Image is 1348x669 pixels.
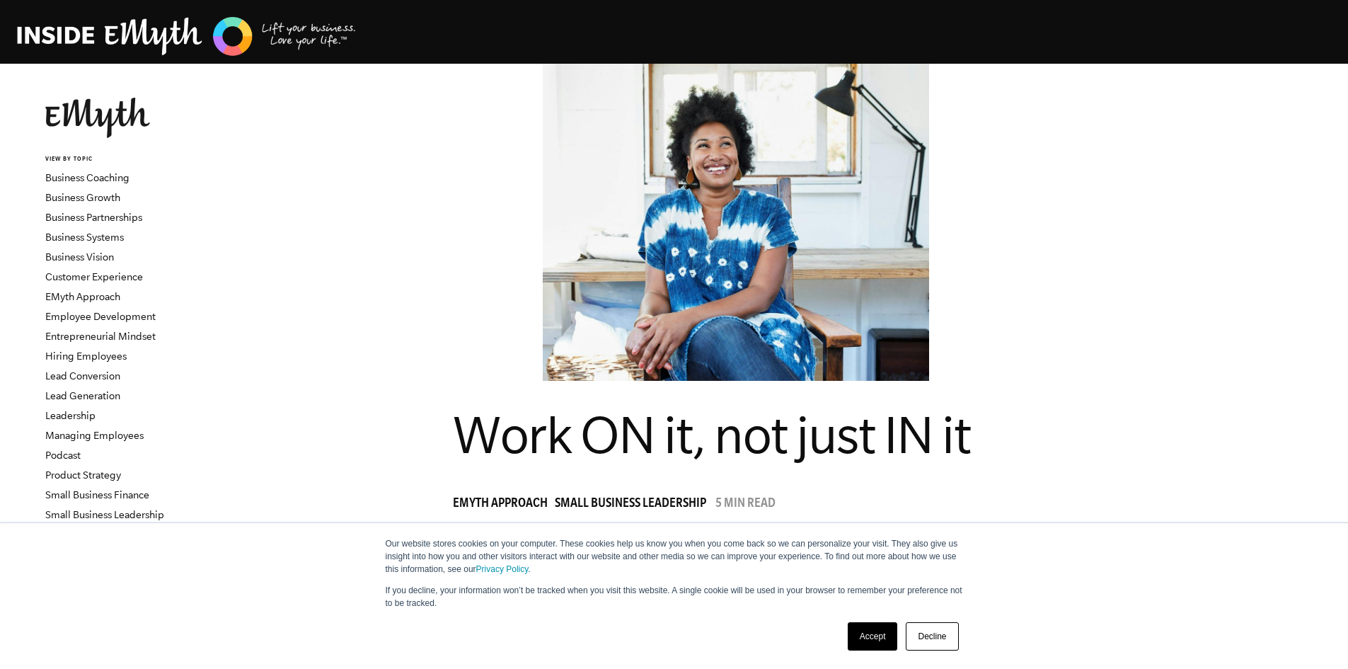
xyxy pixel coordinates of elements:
a: Entrepreneurial Mindset [45,331,156,342]
a: Privacy Policy [476,564,529,574]
a: Business Growth [45,192,120,203]
p: Our website stores cookies on your computer. These cookies help us know you when you come back so... [386,537,963,576]
img: EMyth Business Coaching [17,15,357,58]
a: Small Business Leadership [555,498,713,512]
span: EMyth Approach [453,498,548,512]
h6: VIEW BY TOPIC [45,155,216,164]
a: Product Strategy [45,469,121,481]
a: Employee Development [45,311,156,322]
a: Leadership [45,410,96,421]
span: Small Business Leadership [555,498,706,512]
a: Business Systems [45,231,124,243]
a: Business Vision [45,251,114,263]
a: Small Business Leadership [45,509,164,520]
a: Lead Conversion [45,370,120,382]
a: Small Business Finance [45,489,149,501]
a: EMyth Approach [453,498,555,512]
a: Business Coaching [45,172,129,183]
a: Hiring Employees [45,350,127,362]
a: Decline [906,622,958,651]
span: Work ON it, not just IN it [453,406,970,464]
a: Business Partnerships [45,212,142,223]
a: Accept [848,622,898,651]
p: If you decline, your information won’t be tracked when you visit this website. A single cookie wi... [386,584,963,610]
img: EMyth [45,98,150,138]
p: 5 min read [715,498,776,512]
a: Podcast [45,450,81,461]
a: EMyth Approach [45,291,120,302]
a: Lead Generation [45,390,120,401]
a: Customer Experience [45,271,143,282]
a: Managing Employees [45,430,144,441]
